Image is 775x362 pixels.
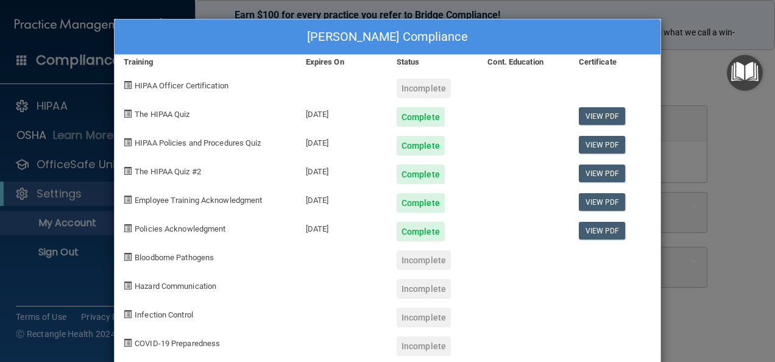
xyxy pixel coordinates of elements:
[135,224,225,233] span: Policies Acknowledgment
[115,55,297,69] div: Training
[727,55,763,91] button: Open Resource Center
[397,79,451,98] div: Incomplete
[579,222,626,240] a: View PDF
[387,55,478,69] div: Status
[397,279,451,299] div: Incomplete
[135,167,201,176] span: The HIPAA Quiz #2
[135,282,216,291] span: Hazard Communication
[579,165,626,182] a: View PDF
[397,222,445,241] div: Complete
[397,336,451,356] div: Incomplete
[297,155,387,184] div: [DATE]
[297,127,387,155] div: [DATE]
[579,136,626,154] a: View PDF
[297,213,387,241] div: [DATE]
[297,98,387,127] div: [DATE]
[579,193,626,211] a: View PDF
[135,196,262,205] span: Employee Training Acknowledgment
[397,165,445,184] div: Complete
[115,20,660,55] div: [PERSON_NAME] Compliance
[135,253,214,262] span: Bloodborne Pathogens
[478,55,569,69] div: Cont. Education
[570,55,660,69] div: Certificate
[135,339,220,348] span: COVID-19 Preparedness
[135,138,261,147] span: HIPAA Policies and Procedures Quiz
[297,184,387,213] div: [DATE]
[135,310,193,319] span: Infection Control
[135,110,189,119] span: The HIPAA Quiz
[397,193,445,213] div: Complete
[397,250,451,270] div: Incomplete
[297,55,387,69] div: Expires On
[397,308,451,327] div: Incomplete
[135,81,228,90] span: HIPAA Officer Certification
[397,136,445,155] div: Complete
[397,107,445,127] div: Complete
[579,107,626,125] a: View PDF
